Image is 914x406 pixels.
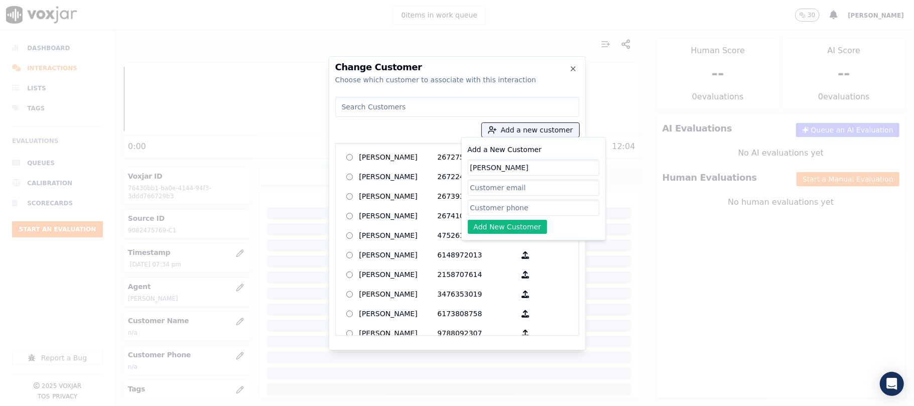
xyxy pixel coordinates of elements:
[438,150,516,165] p: 2672759887_2674997479
[346,291,353,298] input: [PERSON_NAME] 3476353019
[482,123,579,137] button: Add a new customer
[359,228,438,243] p: [PERSON_NAME]
[335,75,579,85] div: Choose which customer to associate with this interaction
[359,247,438,263] p: [PERSON_NAME]
[346,232,353,239] input: [PERSON_NAME] 4752610421
[516,287,536,302] button: [PERSON_NAME] 3476353019
[359,306,438,322] p: [PERSON_NAME]
[359,326,438,341] p: [PERSON_NAME]
[335,97,579,117] input: Search Customers
[346,330,353,337] input: [PERSON_NAME] 9788092307
[438,189,516,204] p: 2673930377
[346,311,353,317] input: [PERSON_NAME] 6173808758
[468,200,599,216] input: Customer phone
[438,228,516,243] p: 4752610421
[880,372,904,396] div: Open Intercom Messenger
[346,193,353,200] input: [PERSON_NAME] 2673930377
[468,220,548,234] button: Add New Customer
[346,213,353,219] input: [PERSON_NAME] 2674106790
[359,189,438,204] p: [PERSON_NAME]
[359,208,438,224] p: [PERSON_NAME]
[516,306,536,322] button: [PERSON_NAME] 6173808758
[359,267,438,283] p: [PERSON_NAME]
[468,146,542,154] label: Add a New Customer
[438,208,516,224] p: 2674106790
[346,154,353,161] input: [PERSON_NAME] 2672759887_2674997479
[438,169,516,185] p: 2672240075
[359,169,438,185] p: [PERSON_NAME]
[438,306,516,322] p: 6173808758
[438,267,516,283] p: 2158707614
[516,326,536,341] button: [PERSON_NAME] 9788092307
[516,267,536,283] button: [PERSON_NAME] 2158707614
[346,252,353,258] input: [PERSON_NAME] 6148972013
[346,174,353,180] input: [PERSON_NAME] 2672240075
[438,326,516,341] p: 9788092307
[438,287,516,302] p: 3476353019
[468,180,599,196] input: Customer email
[438,247,516,263] p: 6148972013
[516,247,536,263] button: [PERSON_NAME] 6148972013
[359,287,438,302] p: [PERSON_NAME]
[359,150,438,165] p: [PERSON_NAME]
[335,63,579,72] h2: Change Customer
[346,272,353,278] input: [PERSON_NAME] 2158707614
[468,160,599,176] input: Customer name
